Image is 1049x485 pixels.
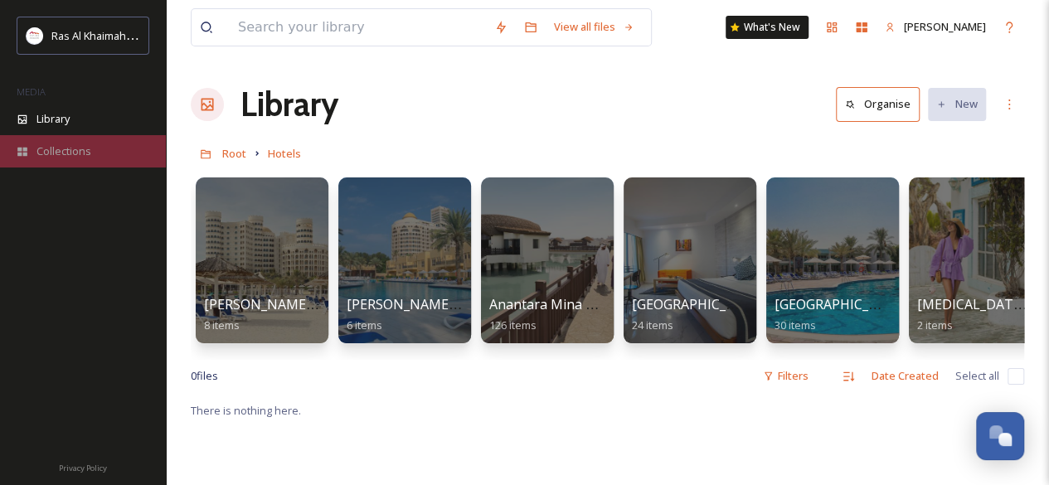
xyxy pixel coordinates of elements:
[775,297,908,332] a: [GEOGRAPHIC_DATA]30 items
[27,27,43,44] img: Logo_RAKTDA_RGB-01.png
[240,80,338,129] a: Library
[51,27,286,43] span: Ras Al Khaimah Tourism Development Authority
[489,318,537,332] span: 126 items
[976,412,1024,460] button: Open Chat
[230,9,486,46] input: Search your library
[204,295,376,313] span: [PERSON_NAME] Residence
[955,368,999,384] span: Select all
[59,457,107,477] a: Privacy Policy
[904,19,986,34] span: [PERSON_NAME]
[36,143,91,159] span: Collections
[17,85,46,98] span: MEDIA
[775,295,908,313] span: [GEOGRAPHIC_DATA]
[755,360,817,392] div: Filters
[632,318,673,332] span: 24 items
[268,146,301,161] span: Hotels
[191,368,218,384] span: 0 file s
[204,318,240,332] span: 8 items
[928,88,986,120] button: New
[347,295,586,313] span: [PERSON_NAME][GEOGRAPHIC_DATA]
[836,87,920,121] button: Organise
[489,295,630,313] span: Anantara Mina Al Arab
[917,318,953,332] span: 2 items
[632,297,765,332] a: [GEOGRAPHIC_DATA]24 items
[222,143,246,163] a: Root
[836,87,928,121] a: Organise
[877,11,994,43] a: [PERSON_NAME]
[191,403,301,418] span: There is nothing here.
[489,297,630,332] a: Anantara Mina Al Arab126 items
[632,295,765,313] span: [GEOGRAPHIC_DATA]
[347,297,586,332] a: [PERSON_NAME][GEOGRAPHIC_DATA]6 items
[775,318,816,332] span: 30 items
[36,111,70,127] span: Library
[204,297,376,332] a: [PERSON_NAME] Residence8 items
[222,146,246,161] span: Root
[863,360,947,392] div: Date Created
[546,11,643,43] a: View all files
[347,318,382,332] span: 6 items
[268,143,301,163] a: Hotels
[59,463,107,473] span: Privacy Policy
[726,16,809,39] a: What's New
